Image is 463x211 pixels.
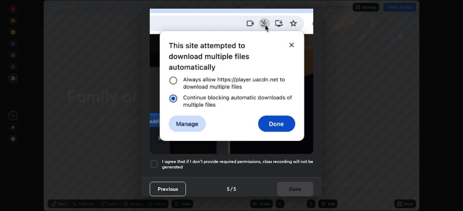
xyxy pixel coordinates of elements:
h4: 5 [233,185,236,193]
button: Previous [150,182,186,196]
h4: / [230,185,233,193]
h5: I agree that if I don't provide required permissions, class recording will not be generated [162,159,313,170]
h4: 5 [227,185,230,193]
